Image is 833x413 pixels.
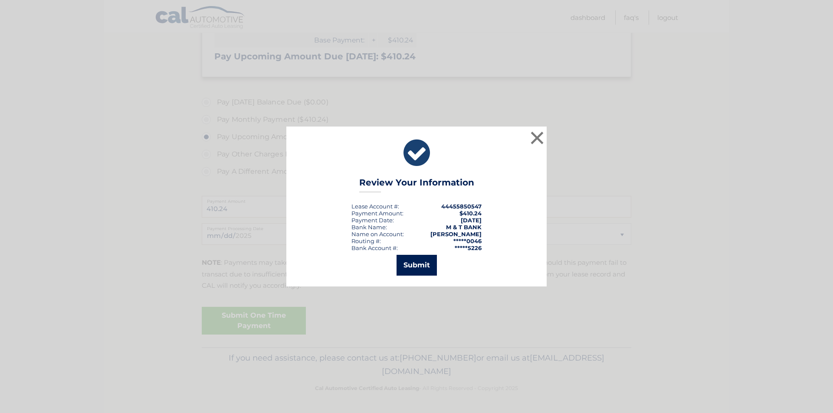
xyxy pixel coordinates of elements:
div: : [351,217,394,224]
div: Bank Name: [351,224,387,231]
span: [DATE] [461,217,482,224]
strong: [PERSON_NAME] [430,231,482,237]
div: Routing #: [351,237,381,244]
span: Payment Date [351,217,393,224]
div: Name on Account: [351,231,404,237]
span: $410.24 [459,210,482,217]
button: × [528,129,546,146]
div: Bank Account #: [351,244,398,251]
div: Lease Account #: [351,203,399,210]
h3: Review Your Information [359,177,474,192]
button: Submit [397,255,437,276]
div: Payment Amount: [351,210,403,217]
strong: 44455850547 [441,203,482,210]
strong: M & T BANK [446,224,482,231]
